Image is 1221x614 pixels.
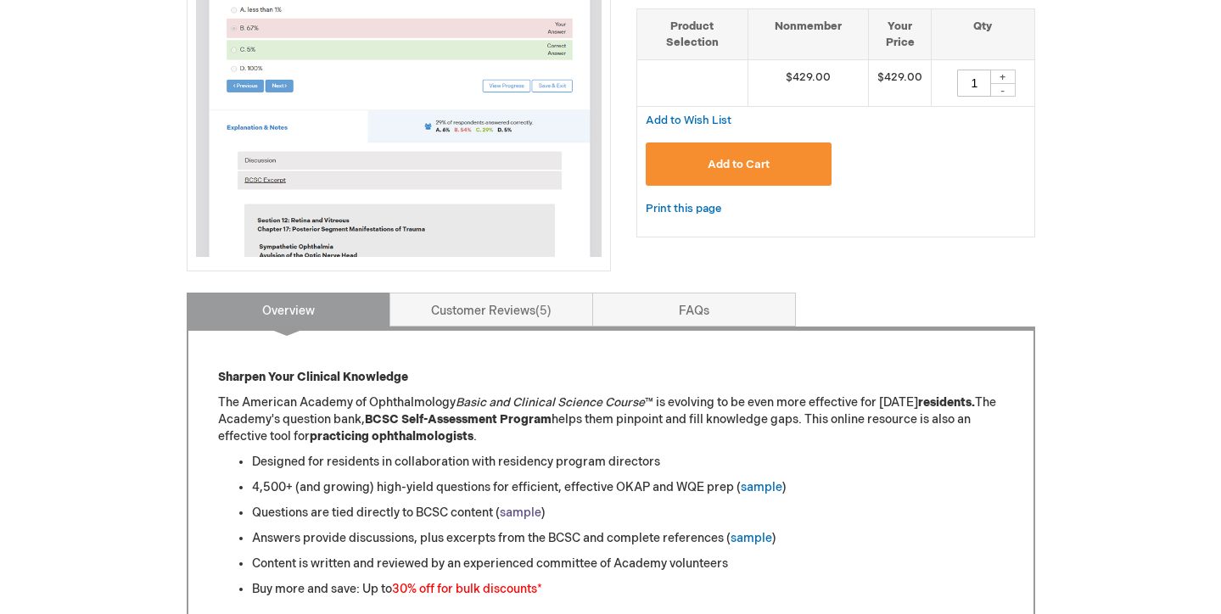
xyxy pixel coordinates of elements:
[252,454,1004,471] li: Designed for residents in collaboration with residency program directors
[957,70,991,97] input: Qty
[708,158,770,171] span: Add to Cart
[252,505,1004,522] li: Questions are tied directly to BCSC content ( )
[741,480,782,494] a: sample
[646,142,832,186] button: Add to Cart
[456,395,645,410] em: Basic and Clinical Science Course
[252,581,1004,598] li: Buy more and save: Up to
[218,370,408,384] strong: Sharpen Your Clinical Knowledge
[748,60,869,107] td: $429.00
[252,479,1004,496] li: 4,500+ (and growing) high-yield questions for efficient, effective OKAP and WQE prep ( )
[918,395,975,410] strong: residents.
[218,394,1004,445] p: The American Academy of Ophthalmology ™ is evolving to be even more effective for [DATE] The Acad...
[990,70,1016,84] div: +
[389,293,593,327] a: Customer Reviews5
[748,9,869,60] th: Nonmember
[500,505,541,520] a: sample
[365,412,552,427] strong: BCSC Self-Assessment Program
[646,113,731,127] a: Add to Wish List
[646,114,731,127] span: Add to Wish List
[990,83,1016,97] div: -
[592,293,796,327] a: FAQs
[646,198,721,220] a: Print this page
[869,60,932,107] td: $429.00
[252,530,1004,547] li: Answers provide discussions, plus excerpts from the BCSC and complete references ( )
[392,582,537,596] font: 30% off for bulk discounts
[535,304,552,318] span: 5
[731,531,772,545] a: sample
[932,9,1034,60] th: Qty
[869,9,932,60] th: Your Price
[252,555,1004,572] li: Content is written and reviewed by an experienced committee of Academy volunteers
[637,9,748,60] th: Product Selection
[187,293,390,327] a: Overview
[310,429,473,444] strong: practicing ophthalmologists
